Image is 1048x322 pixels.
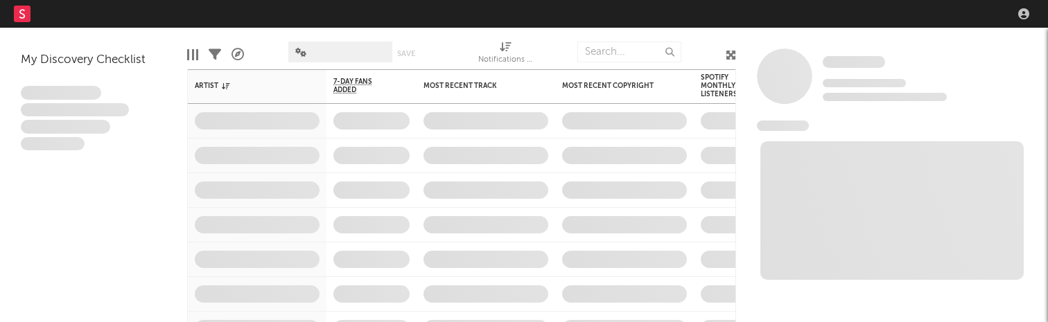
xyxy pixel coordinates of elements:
[823,79,906,87] span: Tracking Since: [DATE]
[232,35,244,75] div: A&R Pipeline
[209,35,221,75] div: Filters
[21,137,85,151] span: Aliquam viverra
[562,82,666,90] div: Most Recent Copyright
[333,78,389,94] span: 7-Day Fans Added
[21,103,129,117] span: Integer aliquet in purus et
[195,82,299,90] div: Artist
[423,82,527,90] div: Most Recent Track
[823,56,885,68] span: Some Artist
[21,86,101,100] span: Lorem ipsum dolor
[21,52,166,69] div: My Discovery Checklist
[701,73,749,98] div: Spotify Monthly Listeners
[478,35,534,75] div: Notifications (Artist)
[757,120,809,131] span: News Feed
[823,93,947,101] span: 0 fans last week
[577,42,681,62] input: Search...
[187,35,198,75] div: Edit Columns
[21,120,110,134] span: Praesent ac interdum
[823,55,885,69] a: Some Artist
[478,52,534,69] div: Notifications (Artist)
[397,50,415,57] button: Save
